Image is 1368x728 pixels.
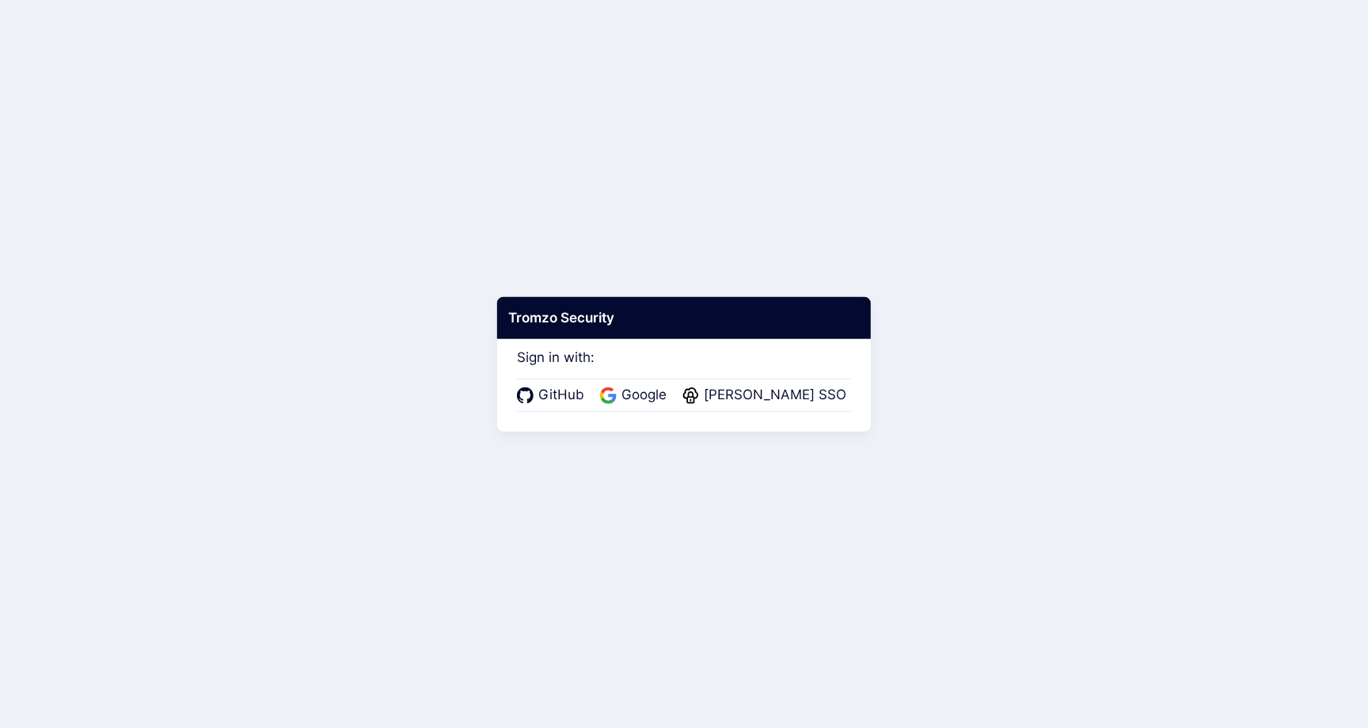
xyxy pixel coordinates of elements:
span: GitHub [534,385,589,406]
div: Sign in with: [517,327,851,411]
a: [PERSON_NAME] SSO [682,385,851,406]
a: Google [600,385,671,406]
span: Google [617,385,671,406]
span: [PERSON_NAME] SSO [699,385,851,406]
a: GitHub [517,385,589,406]
div: Tromzo Security [497,296,871,339]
